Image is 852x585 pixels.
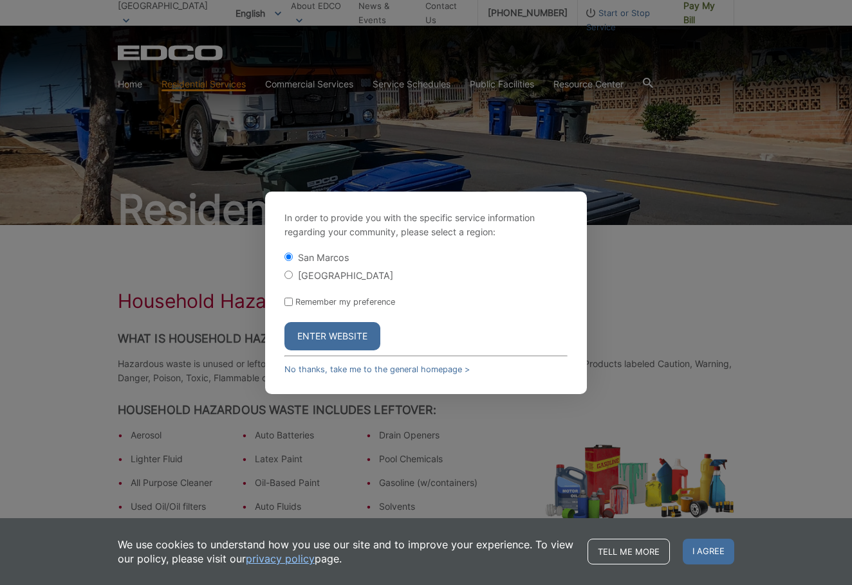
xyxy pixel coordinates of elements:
label: [GEOGRAPHIC_DATA] [298,270,393,281]
a: No thanks, take me to the general homepage > [284,364,470,374]
a: Tell me more [588,539,670,564]
p: We use cookies to understand how you use our site and to improve your experience. To view our pol... [118,537,575,566]
a: privacy policy [246,552,315,566]
span: I agree [683,539,734,564]
p: In order to provide you with the specific service information regarding your community, please se... [284,211,568,239]
button: Enter Website [284,322,380,350]
label: San Marcos [298,252,349,263]
label: Remember my preference [295,297,395,307]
